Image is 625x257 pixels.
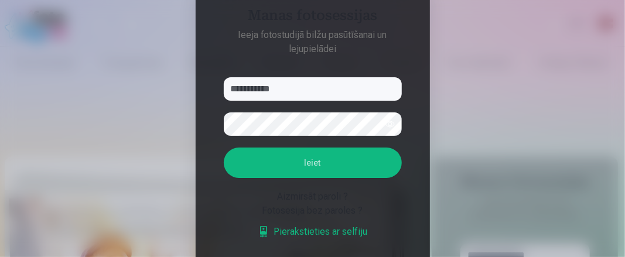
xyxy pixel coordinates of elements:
[224,190,402,204] div: Aizmirsāt paroli ?
[212,28,414,56] p: Ieeja fotostudijā bilžu pasūtīšanai un lejupielādei
[258,225,368,239] a: Pierakstieties ar selfiju
[212,7,414,28] h4: Manas fotosessijas
[224,148,402,178] button: Ieiet
[224,204,402,218] div: Fotosesija bez paroles ?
